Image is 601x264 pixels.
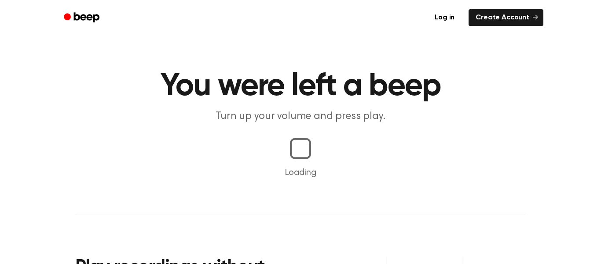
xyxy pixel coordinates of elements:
[132,109,469,124] p: Turn up your volume and press play.
[75,71,526,102] h1: You were left a beep
[426,7,463,28] a: Log in
[11,166,590,179] p: Loading
[58,9,107,26] a: Beep
[469,9,543,26] a: Create Account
